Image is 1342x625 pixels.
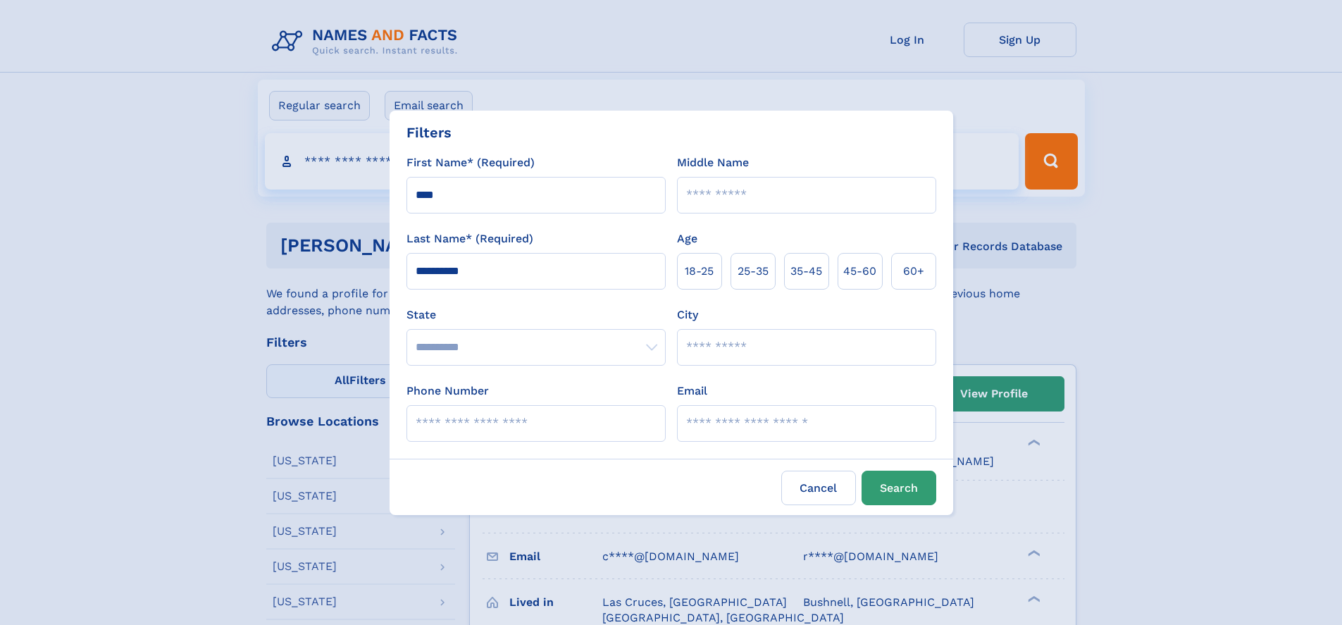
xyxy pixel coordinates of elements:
span: 18‑25 [685,263,714,280]
div: Filters [406,122,452,143]
label: Last Name* (Required) [406,230,533,247]
label: Email [677,383,707,400]
label: State [406,307,666,323]
span: 60+ [903,263,924,280]
label: Cancel [781,471,856,505]
label: City [677,307,698,323]
button: Search [862,471,936,505]
span: 25‑35 [738,263,769,280]
label: Age [677,230,697,247]
label: First Name* (Required) [406,154,535,171]
span: 35‑45 [790,263,822,280]
label: Phone Number [406,383,489,400]
label: Middle Name [677,154,749,171]
span: 45‑60 [843,263,876,280]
